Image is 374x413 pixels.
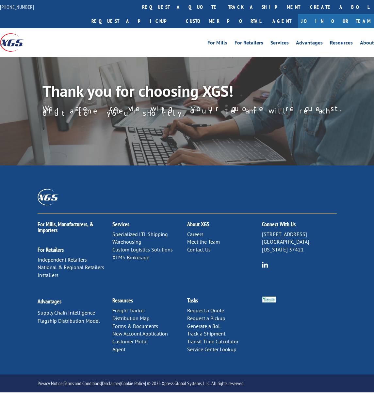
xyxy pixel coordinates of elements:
[266,14,298,28] a: Agent
[187,346,236,353] a: Service Center Lookup
[87,14,181,28] a: Request a pickup
[187,315,225,321] a: Request a Pickup
[262,221,337,231] h2: Connect With Us
[38,189,58,205] img: XGS_Logos_ALL_2024_All_White
[112,297,133,304] a: Resources
[207,40,227,47] a: For Mills
[38,318,100,324] a: Flagship Distribution Model
[187,298,262,307] h2: Tasks
[102,380,120,387] a: Disclaimer
[181,14,266,28] a: Customer Portal
[262,231,337,254] p: [STREET_ADDRESS] [GEOGRAPHIC_DATA], [US_STATE] 37421
[187,246,211,253] a: Contact Us
[38,309,95,316] a: Supply Chain Intelligence
[112,338,148,345] a: Customer Portal
[360,40,374,47] a: About
[187,220,209,228] a: About XGS
[187,323,221,329] a: Generate a BoL
[112,238,141,245] a: Warehousing
[42,83,336,102] h1: Thank you for choosing XGS!
[330,40,353,47] a: Resources
[121,380,145,387] a: Cookie Policy
[38,298,61,305] a: Advantages
[112,254,149,261] a: XTMS Brokerage
[38,272,58,278] a: Installers
[298,14,374,28] a: Join Our Team
[112,346,125,353] a: Agent
[262,262,268,268] img: group-6
[187,330,225,337] a: Track a Shipment
[187,238,220,245] a: Meet the Team
[64,380,101,387] a: Terms and Conditions
[38,256,87,263] a: Independent Retailers
[112,323,158,329] a: Forms & Documents
[112,231,168,237] a: Specialized LTL Shipping
[235,40,263,47] a: For Retailers
[112,307,145,314] a: Freight Tracker
[112,220,129,228] a: Services
[38,380,63,387] a: Privacy Notice
[187,231,203,237] a: Careers
[187,307,224,314] a: Request a Quote
[38,264,104,270] a: National & Regional Retailers
[38,246,64,253] a: For Retailers
[187,338,238,345] a: Transit Time Calculator
[42,107,365,114] p: We are reviewing your quote request, and a member of our team will reach out to you shortly.
[112,330,168,337] a: New Account Application
[296,40,323,47] a: Advantages
[112,315,150,321] a: Distribution Map
[270,40,289,47] a: Services
[38,220,93,234] a: For Mills, Manufacturers, & Importers
[262,297,277,302] img: Smartway_Logo
[38,379,337,388] p: | | | | © 2025 Xpress Global Systems, LLC. All rights reserved.
[112,246,173,253] a: Custom Logistics Solutions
